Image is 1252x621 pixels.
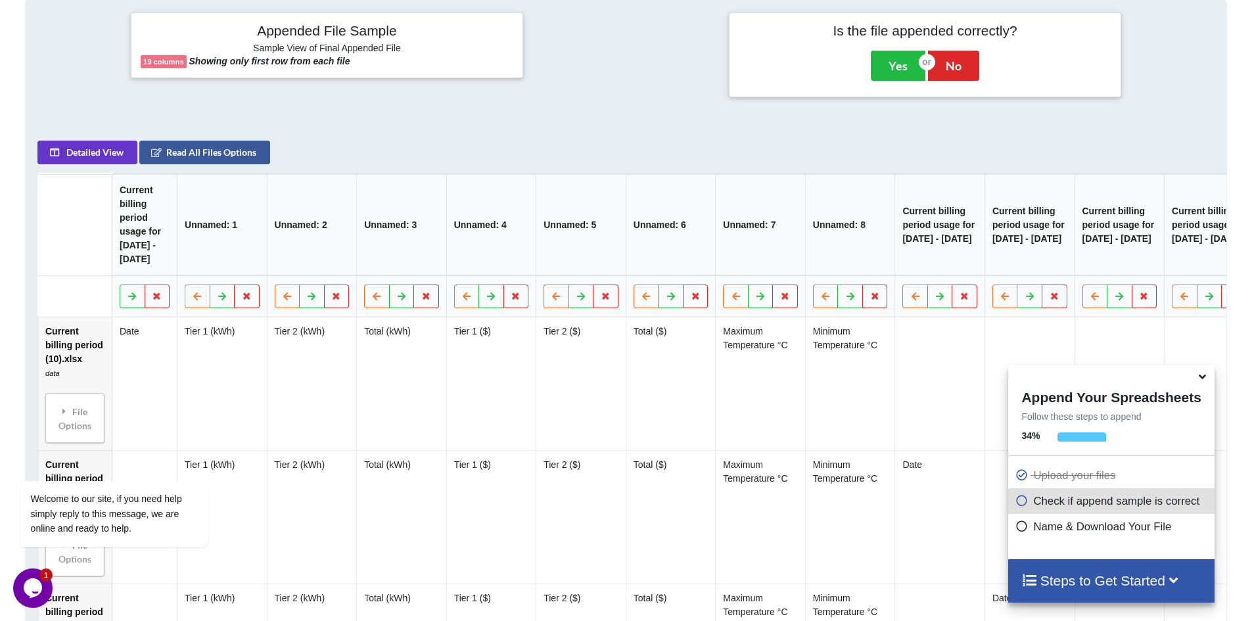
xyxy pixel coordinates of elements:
th: Unnamed: 7 [716,174,806,275]
td: Minimum Temperature °C [805,317,895,450]
th: Current billing period usage for [DATE] - [DATE] [1075,174,1165,275]
p: Follow these steps to append [1008,410,1214,423]
p: Check if append sample is correct [1015,493,1211,509]
iframe: chat widget [13,362,250,562]
button: Read All Files Options [139,141,270,164]
td: Tier 1 ($) [446,317,536,450]
button: Detailed View [37,141,137,164]
th: Unnamed: 6 [626,174,716,275]
td: Current billing period (10).xlsx [38,317,112,450]
b: 34 % [1021,430,1040,441]
td: Total ($) [626,317,716,450]
td: Date [895,450,985,584]
th: Current billing period usage for [DATE] - [DATE] [112,174,177,275]
td: Tier 1 (kWh) [177,317,267,450]
p: Name & Download Your File [1015,518,1211,535]
h4: Is the file appended correctly? [739,22,1111,39]
button: No [928,51,979,81]
td: Tier 2 ($) [536,317,626,450]
th: Unnamed: 1 [177,174,267,275]
th: Unnamed: 2 [267,174,357,275]
td: Tier 2 ($) [536,450,626,584]
h6: Sample View of Final Appended File [141,43,513,56]
td: Maximum Temperature °C [716,317,806,450]
td: Tier 2 (kWh) [267,317,357,450]
th: Current billing period usage for [DATE] - [DATE] [895,174,985,275]
h4: Append Your Spreadsheets [1008,386,1214,405]
th: Unnamed: 4 [446,174,536,275]
p: Upload your files [1015,467,1211,484]
th: Unnamed: 8 [805,174,895,275]
th: Unnamed: 3 [356,174,446,275]
td: Minimum Temperature °C [805,450,895,584]
td: Total (kWh) [356,317,446,450]
h4: Steps to Get Started [1021,572,1201,589]
td: Tier 1 ($) [446,450,536,584]
td: Total (kWh) [356,450,446,584]
th: Unnamed: 5 [536,174,626,275]
button: Yes [871,51,925,81]
iframe: chat widget [13,568,55,608]
b: 19 columns [143,58,184,66]
h4: Appended File Sample [141,22,513,41]
td: Tier 2 (kWh) [267,450,357,584]
td: Total ($) [626,450,716,584]
th: Current billing period usage for [DATE] - [DATE] [985,174,1075,275]
b: Showing only first row from each file [189,56,350,66]
td: Date [112,317,177,450]
td: Maximum Temperature °C [716,450,806,584]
